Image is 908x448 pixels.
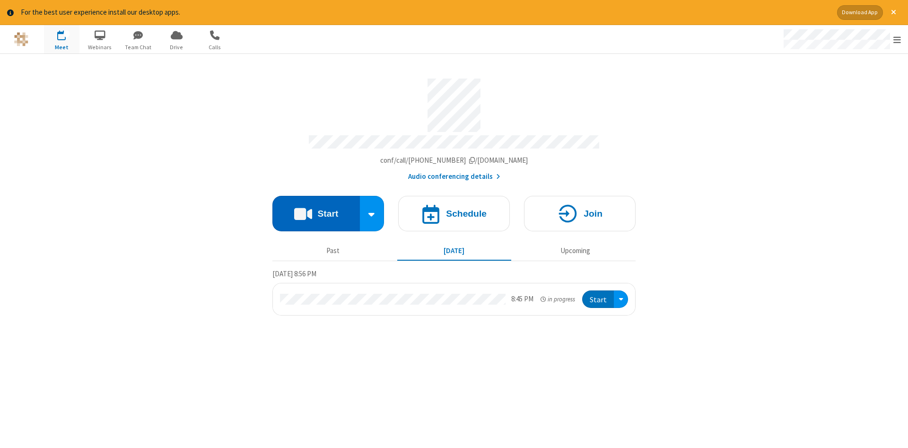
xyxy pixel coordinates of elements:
[614,290,628,308] div: Open menu
[317,209,338,218] h4: Start
[64,30,70,37] div: 1
[524,196,636,231] button: Join
[584,209,602,218] h4: Join
[272,71,636,182] section: Account details
[446,209,487,218] h4: Schedule
[14,32,28,46] img: QA Selenium DO NOT DELETE OR CHANGE
[159,43,194,52] span: Drive
[82,43,118,52] span: Webinars
[397,242,511,260] button: [DATE]
[380,156,528,165] span: Copy my meeting room link
[511,294,533,305] div: 8:45 PM
[582,290,614,308] button: Start
[272,268,636,316] section: Today's Meetings
[272,269,316,278] span: [DATE] 8:56 PM
[272,196,360,231] button: Start
[541,295,575,304] em: in progress
[837,5,883,20] button: Download App
[3,25,39,53] button: Logo
[380,155,528,166] button: Copy my meeting room linkCopy my meeting room link
[408,171,500,182] button: Audio conferencing details
[518,242,632,260] button: Upcoming
[276,242,390,260] button: Past
[44,43,79,52] span: Meet
[775,25,908,53] div: Open menu
[21,7,830,18] div: For the best user experience install our desktop apps.
[398,196,510,231] button: Schedule
[886,5,901,20] button: Close alert
[121,43,156,52] span: Team Chat
[360,196,384,231] div: Start conference options
[197,43,233,52] span: Calls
